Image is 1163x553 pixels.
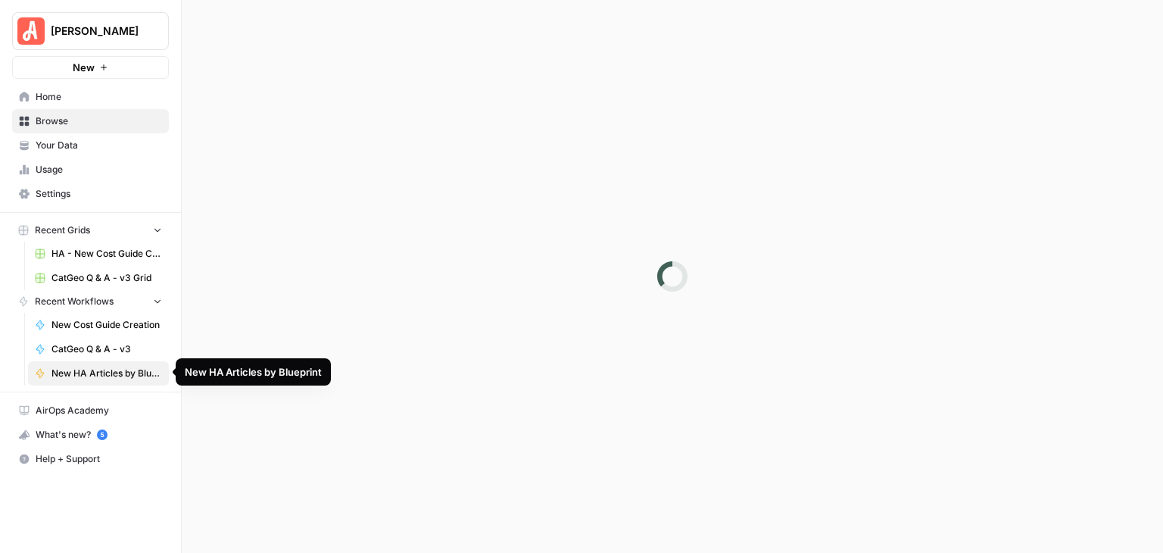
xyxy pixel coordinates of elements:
[51,23,142,39] span: [PERSON_NAME]
[28,337,169,361] a: CatGeo Q & A - v3
[73,60,95,75] span: New
[12,447,169,471] button: Help + Support
[51,247,162,261] span: HA - New Cost Guide Creation Grid
[36,452,162,466] span: Help + Support
[28,313,169,337] a: New Cost Guide Creation
[12,158,169,182] a: Usage
[12,109,169,133] a: Browse
[36,404,162,417] span: AirOps Academy
[12,12,169,50] button: Workspace: Angi
[28,242,169,266] a: HA - New Cost Guide Creation Grid
[51,271,162,285] span: CatGeo Q & A - v3 Grid
[36,114,162,128] span: Browse
[36,139,162,152] span: Your Data
[12,290,169,313] button: Recent Workflows
[28,361,169,386] a: New HA Articles by Blueprint
[12,398,169,423] a: AirOps Academy
[36,90,162,104] span: Home
[97,430,108,440] a: 5
[36,163,162,177] span: Usage
[28,266,169,290] a: CatGeo Q & A - v3 Grid
[35,295,114,308] span: Recent Workflows
[12,423,169,447] button: What's new? 5
[13,423,168,446] div: What's new?
[17,17,45,45] img: Angi Logo
[12,182,169,206] a: Settings
[12,219,169,242] button: Recent Grids
[12,56,169,79] button: New
[51,318,162,332] span: New Cost Guide Creation
[12,133,169,158] a: Your Data
[12,85,169,109] a: Home
[51,367,162,380] span: New HA Articles by Blueprint
[51,342,162,356] span: CatGeo Q & A - v3
[36,187,162,201] span: Settings
[35,223,90,237] span: Recent Grids
[100,431,104,439] text: 5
